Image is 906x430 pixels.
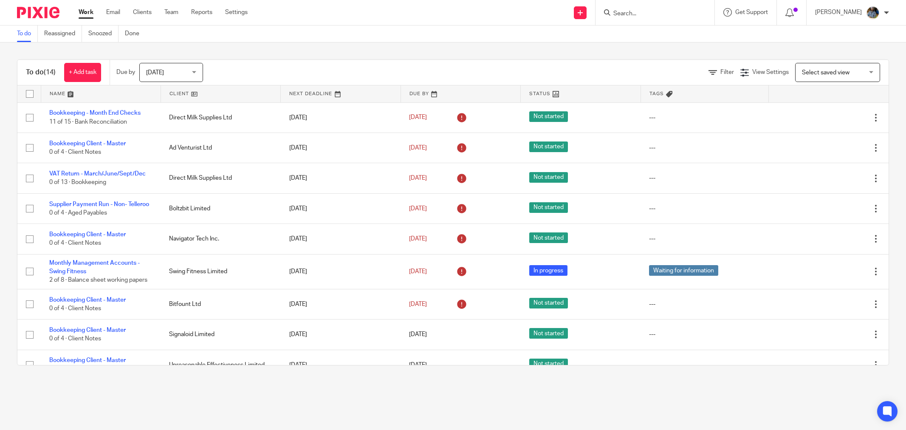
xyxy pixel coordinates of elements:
td: [DATE] [281,163,401,193]
h1: To do [26,68,56,77]
a: Supplier Payment Run - Non- Telleroo [49,201,149,207]
div: --- [649,204,760,213]
div: --- [649,300,760,308]
a: Bookkeeping Client - Master [49,232,126,238]
span: Filter [720,69,734,75]
span: (14) [44,69,56,76]
span: [DATE] [409,115,427,121]
a: Reassigned [44,25,82,42]
span: [DATE] [409,175,427,181]
a: Bookkeeping Client - Master [49,357,126,363]
span: View Settings [752,69,789,75]
td: Signaloid Limited [161,320,280,350]
a: Email [106,8,120,17]
span: Tags [649,91,664,96]
span: Not started [529,298,568,308]
a: Work [79,8,93,17]
span: Not started [529,328,568,339]
td: [DATE] [281,289,401,319]
a: Team [164,8,178,17]
p: [PERSON_NAME] [815,8,862,17]
span: Not started [529,141,568,152]
p: Due by [116,68,135,76]
a: To do [17,25,38,42]
div: --- [649,113,760,122]
a: Reports [191,8,212,17]
td: Bitfount Ltd [161,289,280,319]
span: 0 of 4 · Client Notes [49,336,101,342]
a: Clients [133,8,152,17]
a: Bookkeeping Client - Master [49,297,126,303]
td: [DATE] [281,224,401,254]
span: [DATE] [409,331,427,337]
td: Direct Milk Supplies Ltd [161,163,280,193]
span: [DATE] [409,145,427,151]
span: Not started [529,202,568,213]
td: Boltzbit Limited [161,193,280,223]
a: Bookkeeping Client - Master [49,327,126,333]
a: Bookkeeping - Month End Checks [49,110,141,116]
div: --- [649,361,760,369]
span: In progress [529,265,567,276]
a: VAT Return - March/June/Sept/Dec [49,171,146,177]
a: Settings [225,8,248,17]
span: Waiting for information [649,265,718,276]
span: Not started [529,111,568,122]
img: Pixie [17,7,59,18]
td: [DATE] [281,133,401,163]
td: [DATE] [281,193,401,223]
span: 0 of 4 · Client Notes [49,149,101,155]
td: [DATE] [281,320,401,350]
span: 2 of 8 · Balance sheet working papers [49,277,147,283]
span: [DATE] [409,206,427,212]
td: Unreasonable Effectiveness Limited [161,350,280,380]
td: Swing Fitness Limited [161,254,280,289]
a: Snoozed [88,25,119,42]
a: Done [125,25,146,42]
span: 11 of 15 · Bank Reconciliation [49,119,127,125]
td: [DATE] [281,350,401,380]
span: 0 of 13 · Bookkeeping [49,180,106,186]
span: [DATE] [409,236,427,242]
span: Get Support [735,9,768,15]
a: Monthly Management Accounts - Swing Fitness [49,260,140,274]
input: Search [612,10,689,18]
span: Not started [529,232,568,243]
a: + Add task [64,63,101,82]
span: [DATE] [409,362,427,368]
div: --- [649,144,760,152]
span: [DATE] [409,301,427,307]
td: Navigator Tech Inc. [161,224,280,254]
span: 0 of 4 · Client Notes [49,306,101,311]
td: [DATE] [281,102,401,133]
span: Not started [529,172,568,183]
div: --- [649,235,760,243]
span: [DATE] [146,70,164,76]
img: Jaskaran%20Singh.jpeg [866,6,880,20]
span: Select saved view [802,70,850,76]
div: --- [649,174,760,182]
div: --- [649,330,760,339]
td: Ad Venturist Ltd [161,133,280,163]
td: [DATE] [281,254,401,289]
span: [DATE] [409,269,427,274]
a: Bookkeeping Client - Master [49,141,126,147]
span: 0 of 4 · Client Notes [49,240,101,246]
span: Not started [529,359,568,369]
span: 0 of 4 · Aged Payables [49,210,107,216]
td: Direct Milk Supplies Ltd [161,102,280,133]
